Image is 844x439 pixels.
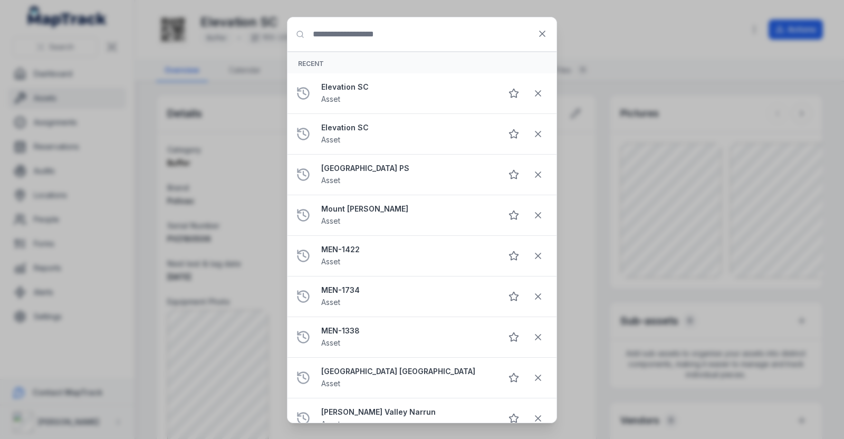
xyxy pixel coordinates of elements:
[321,204,493,214] strong: Mount [PERSON_NAME]
[321,285,493,295] strong: MEN-1734
[321,379,340,388] span: Asset
[321,366,493,389] a: [GEOGRAPHIC_DATA] [GEOGRAPHIC_DATA]Asset
[321,244,493,268] a: MEN-1422Asset
[321,163,493,174] strong: [GEOGRAPHIC_DATA] PS
[321,407,493,417] strong: [PERSON_NAME] Valley Narrun
[321,122,493,146] a: Elevation SCAsset
[321,122,493,133] strong: Elevation SC
[321,176,340,185] span: Asset
[321,407,493,430] a: [PERSON_NAME] Valley NarrunAsset
[321,366,493,377] strong: [GEOGRAPHIC_DATA] [GEOGRAPHIC_DATA]
[321,163,493,186] a: [GEOGRAPHIC_DATA] PSAsset
[321,204,493,227] a: Mount [PERSON_NAME]Asset
[321,244,493,255] strong: MEN-1422
[298,60,324,68] span: Recent
[321,82,493,105] a: Elevation SCAsset
[321,419,340,428] span: Asset
[321,338,340,347] span: Asset
[321,326,493,336] strong: MEN-1338
[321,216,340,225] span: Asset
[321,326,493,349] a: MEN-1338Asset
[321,298,340,307] span: Asset
[321,82,493,92] strong: Elevation SC
[321,257,340,266] span: Asset
[321,285,493,308] a: MEN-1734Asset
[321,135,340,144] span: Asset
[321,94,340,103] span: Asset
